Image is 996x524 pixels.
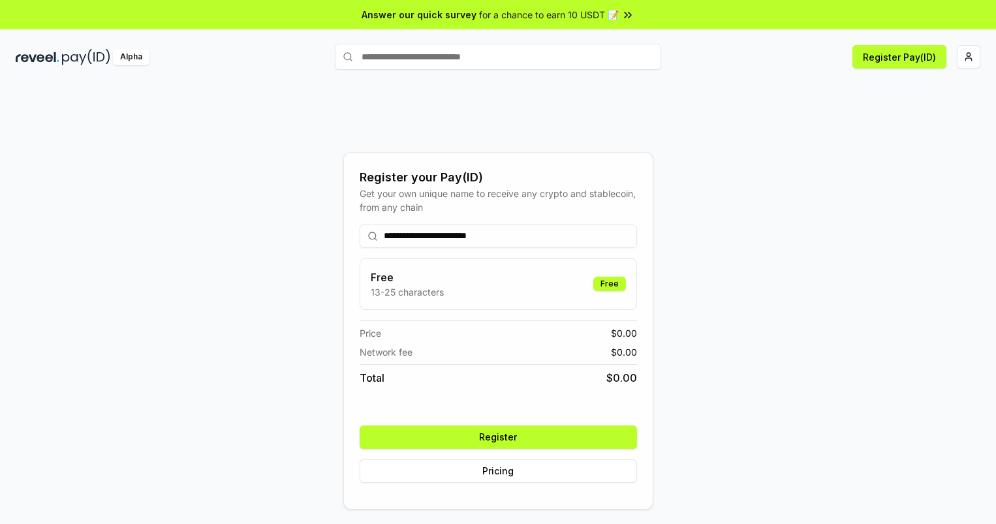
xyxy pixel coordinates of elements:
[593,277,626,291] div: Free
[360,370,384,386] span: Total
[360,425,637,449] button: Register
[371,270,444,285] h3: Free
[611,345,637,359] span: $ 0.00
[852,45,946,69] button: Register Pay(ID)
[371,285,444,299] p: 13-25 characters
[360,326,381,340] span: Price
[113,49,149,65] div: Alpha
[362,8,476,22] span: Answer our quick survey
[16,49,59,65] img: reveel_dark
[360,345,412,359] span: Network fee
[360,459,637,483] button: Pricing
[611,326,637,340] span: $ 0.00
[479,8,619,22] span: for a chance to earn 10 USDT 📝
[62,49,110,65] img: pay_id
[360,168,637,187] div: Register your Pay(ID)
[606,370,637,386] span: $ 0.00
[360,187,637,214] div: Get your own unique name to receive any crypto and stablecoin, from any chain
